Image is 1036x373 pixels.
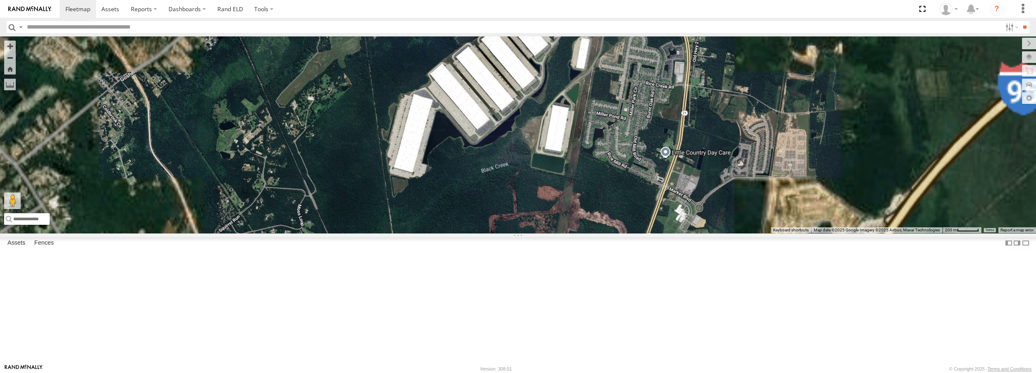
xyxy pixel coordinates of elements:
[4,79,16,90] label: Measure
[4,52,16,63] button: Zoom out
[4,41,16,52] button: Zoom in
[1002,21,1020,33] label: Search Filter Options
[4,63,16,75] button: Zoom Home
[3,238,29,249] label: Assets
[30,238,58,249] label: Fences
[8,6,51,12] img: rand-logo.svg
[814,228,940,232] span: Map data ©2025 Google Imagery ©2025 Airbus, Maxar Technologies
[1005,237,1013,249] label: Dock Summary Table to the Left
[949,366,1031,371] div: © Copyright 2025 -
[937,3,961,15] div: Jeff Whitson
[990,2,1003,16] i: ?
[945,228,957,232] span: 200 m
[1013,237,1021,249] label: Dock Summary Table to the Right
[5,365,43,373] a: Visit our Website
[773,227,809,233] button: Keyboard shortcuts
[1022,92,1036,104] label: Map Settings
[17,21,24,33] label: Search Query
[480,366,512,371] div: Version: 308.01
[1000,228,1034,232] a: Report a map error
[1022,237,1030,249] label: Hide Summary Table
[988,366,1031,371] a: Terms and Conditions
[4,193,21,209] button: Drag Pegman onto the map to open Street View
[985,228,994,231] a: Terms (opens in new tab)
[942,227,981,233] button: Map Scale: 200 m per 49 pixels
